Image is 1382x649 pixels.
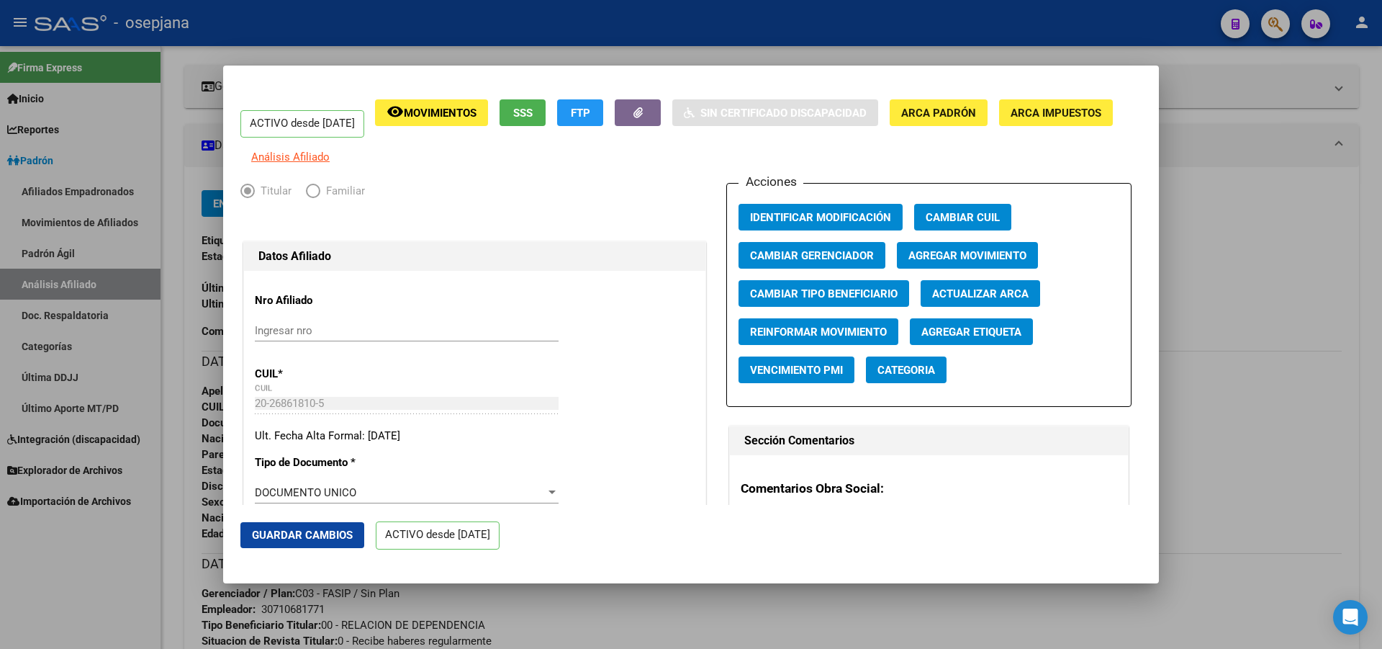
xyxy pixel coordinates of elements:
span: DOCUMENTO UNICO [255,486,356,499]
span: Cambiar CUIL [926,211,1000,224]
button: Reinformar Movimiento [739,318,898,345]
span: Identificar Modificación [750,211,891,224]
button: Movimientos [375,99,488,126]
button: Agregar Etiqueta [910,318,1033,345]
mat-icon: remove_red_eye [387,103,404,120]
p: ACTIVO desde [DATE] [376,522,500,550]
h1: Sección Comentarios [744,432,1114,449]
span: ARCA Impuestos [1011,107,1101,120]
span: FTP [571,107,590,120]
span: Sin Certificado Discapacidad [700,107,867,120]
span: Actualizar ARCA [932,287,1029,300]
button: Cambiar CUIL [914,204,1011,230]
span: Cambiar Tipo Beneficiario [750,287,898,300]
h1: Datos Afiliado [258,248,691,265]
span: SSS [513,107,533,120]
span: ARCA Padrón [901,107,976,120]
span: Guardar Cambios [252,529,353,542]
span: Vencimiento PMI [750,364,843,377]
button: Guardar Cambios [240,522,364,548]
div: Open Intercom Messenger [1333,600,1368,635]
mat-radio-group: Elija una opción [240,187,379,200]
span: Familiar [320,183,365,200]
button: SSS [500,99,546,126]
span: Categoria [877,364,935,377]
p: ACTIVO desde [DATE] [240,110,364,138]
span: Agregar Movimiento [908,249,1026,262]
button: Cambiar Gerenciador [739,242,885,269]
span: Reinformar Movimiento [750,326,887,339]
button: ARCA Impuestos [999,99,1113,126]
button: Categoria [866,357,947,383]
button: Vencimiento PMI [739,357,854,383]
button: Actualizar ARCA [921,280,1040,307]
p: CUIL [255,366,387,382]
button: FTP [557,99,603,126]
h3: Comentarios Obra Social: [741,479,1117,498]
button: Agregar Movimiento [897,242,1038,269]
span: Análisis Afiliado [251,151,330,164]
p: Tipo de Documento * [255,455,387,471]
div: Ult. Fecha Alta Formal: [DATE] [255,428,695,444]
span: Cambiar Gerenciador [750,249,874,262]
span: Agregar Etiqueta [921,326,1021,339]
button: Sin Certificado Discapacidad [672,99,878,126]
span: Movimientos [404,107,477,120]
button: ARCA Padrón [890,99,988,126]
p: Nro Afiliado [255,292,387,309]
button: Cambiar Tipo Beneficiario [739,280,909,307]
span: Titular [255,183,292,200]
button: Identificar Modificación [739,204,903,230]
h3: Acciones [739,172,803,191]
